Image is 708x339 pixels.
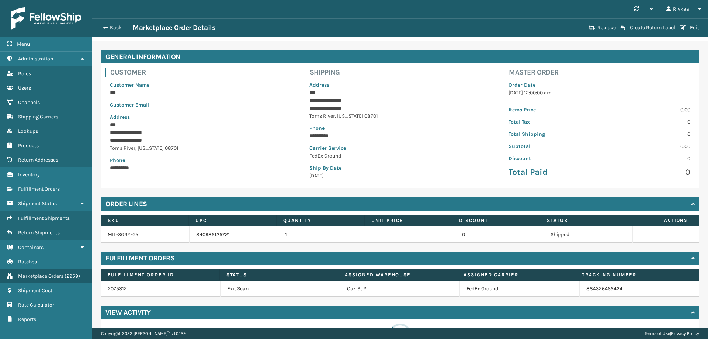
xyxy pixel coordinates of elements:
[226,271,332,278] label: Status
[509,68,695,77] h4: Master Order
[586,24,618,31] button: Replace
[108,231,139,238] a: MIL-SGRY-GY
[455,226,544,243] td: 0
[618,24,677,31] button: Create Return Label
[677,24,701,31] button: Edit
[604,130,690,138] p: 0
[18,85,31,91] span: Users
[195,217,270,224] label: UPC
[18,287,52,294] span: Shipment Cost
[586,286,622,292] a: 884326465424
[604,118,690,126] p: 0
[509,167,595,178] p: Total Paid
[680,25,686,30] i: Edit
[18,56,53,62] span: Administration
[110,81,292,89] p: Customer Name
[309,164,491,172] p: Ship By Date
[105,254,174,263] h4: Fulfillment Orders
[309,112,491,120] p: Toms River , [US_STATE] 08701
[604,167,690,178] p: 0
[310,68,496,77] h4: Shipping
[547,217,621,224] label: Status
[309,144,491,152] p: Carrier Service
[18,99,40,105] span: Channels
[509,130,595,138] p: Total Shipping
[18,259,37,265] span: Batches
[110,156,292,164] p: Phone
[108,271,213,278] label: Fulfillment Order Id
[18,186,60,192] span: Fulfillment Orders
[110,144,292,152] p: Toms River , [US_STATE] 08701
[459,217,533,224] label: Discount
[645,328,699,339] div: |
[65,273,80,279] span: ( 2959 )
[345,271,450,278] label: Assigned Warehouse
[17,41,30,47] span: Menu
[221,281,340,297] td: Exit Scan
[108,217,182,224] label: SKU
[18,273,63,279] span: Marketplace Orders
[582,271,687,278] label: Tracking Number
[110,101,292,109] p: Customer Email
[11,7,81,30] img: logo
[18,157,58,163] span: Return Addresses
[509,118,595,126] p: Total Tax
[620,25,625,31] i: Create Return Label
[105,200,147,208] h4: Order Lines
[110,68,296,77] h4: Customer
[108,286,127,292] a: 2075312
[105,308,151,317] h4: View Activity
[509,106,595,114] p: Items Price
[589,25,595,30] i: Replace
[630,214,692,226] span: Actions
[18,316,36,322] span: Reports
[604,106,690,114] p: 0.00
[18,128,38,134] span: Lookups
[283,217,357,224] label: Quantity
[101,50,699,63] h4: General Information
[509,142,595,150] p: Subtotal
[18,114,58,120] span: Shipping Carriers
[18,70,31,77] span: Roles
[18,215,70,221] span: Fulfillment Shipments
[645,331,670,336] a: Terms of Use
[464,271,569,278] label: Assigned Carrier
[110,114,130,120] span: Address
[671,331,699,336] a: Privacy Policy
[509,155,595,162] p: Discount
[18,200,57,207] span: Shipment Status
[340,281,460,297] td: Oak St 2
[604,142,690,150] p: 0.00
[101,328,186,339] p: Copyright 2023 [PERSON_NAME]™ v 1.0.189
[460,281,579,297] td: FedEx Ground
[18,244,44,250] span: Containers
[509,81,690,89] p: Order Date
[99,24,133,31] button: Back
[309,172,491,180] p: [DATE]
[309,124,491,132] p: Phone
[133,23,215,32] h3: Marketplace Order Details
[18,142,39,149] span: Products
[18,302,54,308] span: Rate Calculator
[278,226,367,243] td: 1
[544,226,632,243] td: Shipped
[371,217,445,224] label: Unit Price
[18,172,40,178] span: Inventory
[18,229,60,236] span: Return Shipments
[190,226,278,243] td: 840985125721
[309,82,329,88] span: Address
[309,152,491,160] p: FedEx Ground
[509,89,690,97] p: [DATE] 12:00:00 am
[604,155,690,162] p: 0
